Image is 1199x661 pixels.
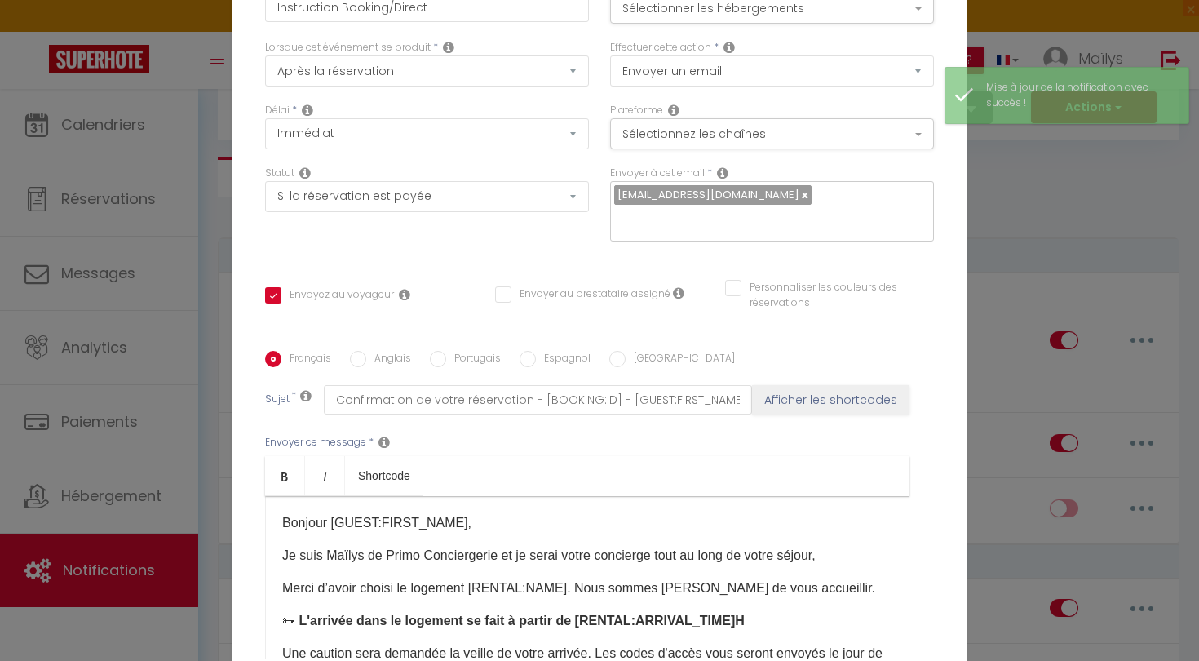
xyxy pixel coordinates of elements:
button: Afficher les shortcodes [752,385,909,415]
i: Action Time [302,104,313,117]
label: Portugais [446,351,501,369]
i: Recipient [717,166,728,180]
i: Envoyer au prestataire si il est assigné [673,286,684,299]
label: Sujet [265,392,290,409]
i: Action Channel [668,104,679,117]
label: [GEOGRAPHIC_DATA] [626,351,735,369]
i: Booking status [299,166,311,180]
label: Français [281,351,331,369]
label: Envoyer à cet email [610,166,705,181]
a: Italic [305,456,345,495]
span: 🗝 [282,614,295,628]
label: Espagnol [536,351,591,369]
label: Plateforme [610,103,663,118]
label: Délai [265,103,290,118]
p: Merci d’avoir choisi le logement [RENTAL:NAME]​. Nous sommes [PERSON_NAME] de vous accueillir. [282,579,892,598]
i: Subject [300,389,312,402]
i: Message [378,436,390,449]
b: L'arrivée dans le logement se fait à partir de [RENTAL:ARRIVAL_TIME]​H [299,614,744,628]
label: Lorsque cet événement se produit [265,40,431,55]
label: Anglais [366,351,411,369]
button: Sélectionnez les chaînes [610,118,934,149]
div: Mise à jour de la notification avec succès ! [986,80,1172,111]
i: Action Type [723,41,735,54]
label: Envoyer ce message [265,435,366,450]
i: Event Occur [443,41,454,54]
p: Bonjour [GUEST:FIRST_NAME]​, [282,513,892,533]
label: Statut [265,166,294,181]
p: Je suis Maïlys de Primo Conciergerie et je serai votre concierge tout au long de votre séjour, [282,546,892,566]
a: Shortcode [345,456,423,495]
a: Bold [265,456,305,495]
span: [EMAIL_ADDRESS][DOMAIN_NAME] [617,187,799,202]
i: Envoyer au voyageur [399,288,410,301]
label: Effectuer cette action [610,40,711,55]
